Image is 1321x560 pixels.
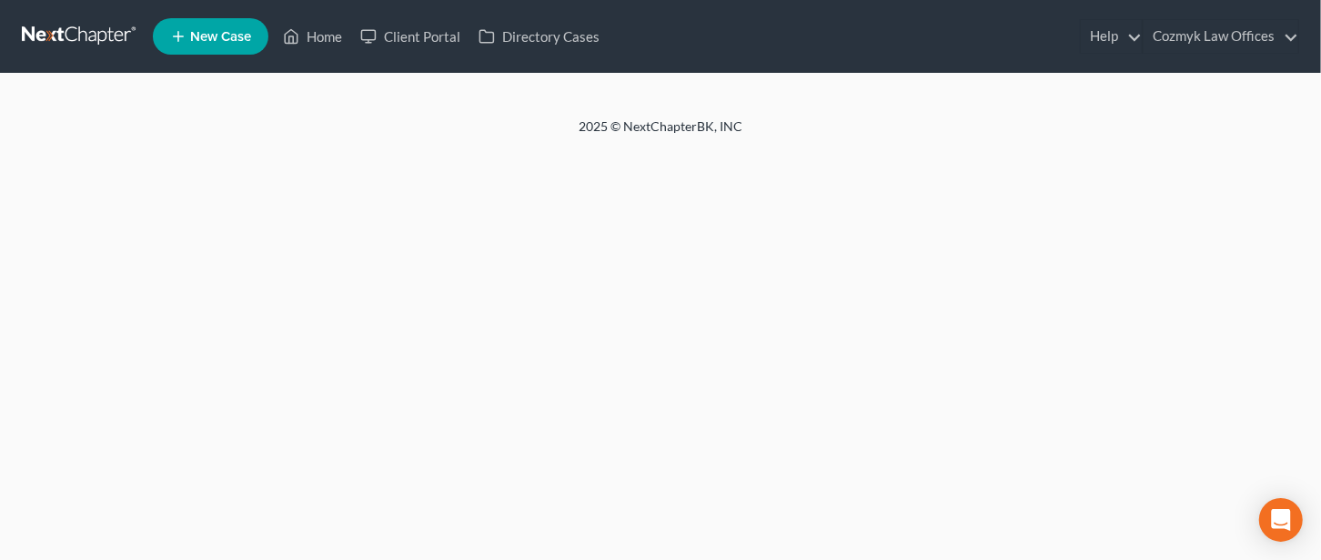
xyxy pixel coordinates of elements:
new-legal-case-button: New Case [153,18,268,55]
a: Home [274,20,351,53]
div: 2025 © NextChapterBK, INC [142,117,1179,150]
a: Client Portal [351,20,469,53]
a: Directory Cases [469,20,609,53]
a: Cozmyk Law Offices [1144,20,1298,53]
div: Open Intercom Messenger [1259,498,1303,542]
a: Help [1081,20,1142,53]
